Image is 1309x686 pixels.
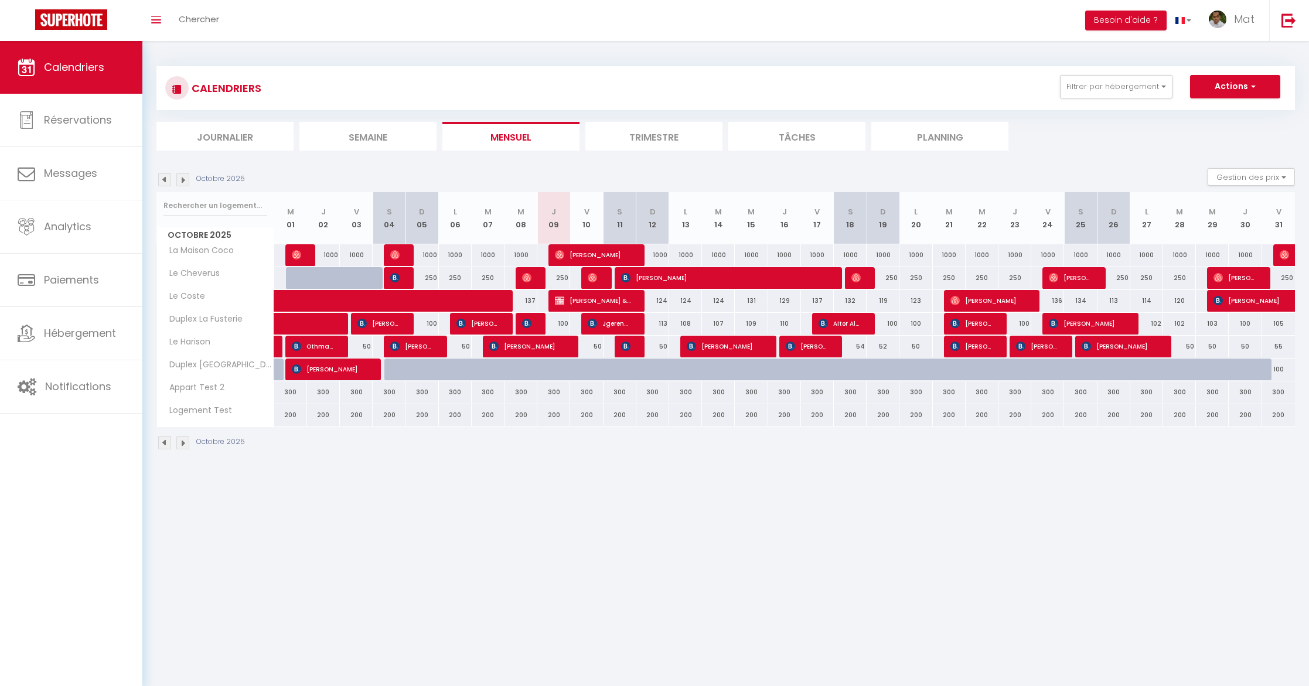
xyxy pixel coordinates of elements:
[439,336,472,357] div: 50
[570,336,603,357] div: 50
[801,381,834,403] div: 300
[159,336,213,349] span: Le Harison
[867,290,899,312] div: 119
[522,267,533,289] span: [PERSON_NAME]
[1281,13,1296,28] img: logout
[669,244,702,266] div: 1000
[390,267,401,289] span: [PERSON_NAME]
[405,267,438,289] div: 250
[472,381,504,403] div: 300
[299,122,437,151] li: Semaine
[669,192,702,244] th: 13
[1229,381,1262,403] div: 300
[604,381,636,403] div: 300
[1064,192,1097,244] th: 25
[899,290,932,312] div: 123
[867,267,899,289] div: 250
[1064,290,1097,312] div: 134
[834,404,867,426] div: 200
[1196,244,1229,266] div: 1000
[489,335,566,357] span: [PERSON_NAME]
[1097,290,1130,312] div: 113
[321,206,326,217] abbr: J
[735,313,768,335] div: 109
[439,381,472,403] div: 300
[373,381,405,403] div: 300
[340,192,373,244] th: 03
[390,335,434,357] span: [PERSON_NAME]
[504,381,537,403] div: 300
[702,313,735,335] div: 107
[801,244,834,266] div: 1000
[1031,381,1064,403] div: 300
[340,244,373,266] div: 1000
[454,206,457,217] abbr: L
[636,404,669,426] div: 200
[439,244,472,266] div: 1000
[1262,267,1295,289] div: 250
[636,336,669,357] div: 50
[819,312,863,335] span: Aitor Aldai
[373,192,405,244] th: 04
[1163,381,1196,403] div: 300
[504,290,537,312] div: 137
[588,267,599,289] span: [PERSON_NAME]
[946,206,953,217] abbr: M
[768,313,801,335] div: 110
[1276,206,1281,217] abbr: V
[814,206,820,217] abbr: V
[998,313,1031,335] div: 100
[1262,404,1295,426] div: 200
[966,244,998,266] div: 1000
[405,381,438,403] div: 300
[1031,290,1064,312] div: 136
[702,192,735,244] th: 14
[44,60,104,74] span: Calendriers
[472,404,504,426] div: 200
[1097,404,1130,426] div: 200
[555,244,632,266] span: [PERSON_NAME]
[159,404,235,417] span: Logement Test
[1130,404,1163,426] div: 200
[196,173,245,185] p: Octobre 2025
[405,404,438,426] div: 200
[1130,381,1163,403] div: 300
[1163,192,1196,244] th: 28
[159,359,276,371] span: Duplex [GEOGRAPHIC_DATA]
[1097,267,1130,289] div: 250
[768,404,801,426] div: 200
[537,192,570,244] th: 09
[636,381,669,403] div: 300
[1097,381,1130,403] div: 300
[636,290,669,312] div: 124
[1229,244,1262,266] div: 1000
[307,404,340,426] div: 200
[669,404,702,426] div: 200
[871,122,1008,151] li: Planning
[1176,206,1183,217] abbr: M
[1049,267,1093,289] span: [PERSON_NAME]
[1031,244,1064,266] div: 1000
[848,206,853,217] abbr: S
[1163,336,1196,357] div: 50
[1262,359,1295,380] div: 100
[621,267,829,289] span: [PERSON_NAME]
[373,404,405,426] div: 200
[867,192,899,244] th: 19
[950,289,1027,312] span: [PERSON_NAME]
[899,192,932,244] th: 20
[1130,313,1163,335] div: 102
[914,206,918,217] abbr: L
[867,336,899,357] div: 52
[617,206,622,217] abbr: S
[1049,312,1126,335] span: [PERSON_NAME]
[159,290,208,303] span: Le Coste
[966,404,998,426] div: 200
[472,244,504,266] div: 1000
[439,192,472,244] th: 06
[292,335,336,357] span: Othman Damou
[933,244,966,266] div: 1000
[768,192,801,244] th: 16
[537,381,570,403] div: 300
[35,9,107,30] img: Super Booking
